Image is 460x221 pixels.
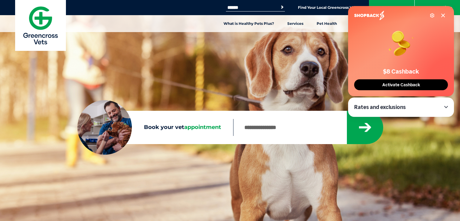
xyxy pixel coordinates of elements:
[77,123,233,132] label: Book your vet
[281,15,310,32] a: Services
[279,4,285,10] button: Search
[184,124,221,130] span: appointment
[217,15,281,32] a: What is Healthy Pets Plus?
[298,5,356,10] a: Find Your Local Greencross Vet
[310,15,344,32] a: Pet Health
[344,15,379,32] a: Pet Articles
